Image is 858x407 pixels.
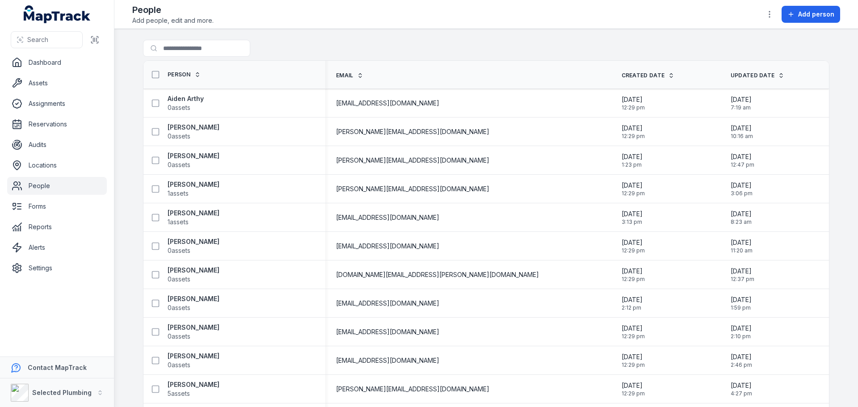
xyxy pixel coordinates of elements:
[336,242,439,251] span: [EMAIL_ADDRESS][DOMAIN_NAME]
[622,390,645,397] span: 12:29 pm
[622,95,645,111] time: 1/14/2025, 12:29:42 PM
[32,389,92,396] strong: Selected Plumbing
[622,152,643,161] span: [DATE]
[24,5,91,23] a: MapTrack
[168,323,219,332] strong: [PERSON_NAME]
[731,133,753,140] span: 10:16 am
[622,104,645,111] span: 12:29 pm
[622,124,645,140] time: 1/14/2025, 12:29:42 PM
[622,72,675,79] a: Created Date
[731,181,753,190] span: [DATE]
[622,276,645,283] span: 12:29 pm
[168,180,219,189] strong: [PERSON_NAME]
[622,333,645,340] span: 12:29 pm
[622,95,645,104] span: [DATE]
[168,332,190,341] span: 0 assets
[168,352,219,361] strong: [PERSON_NAME]
[622,247,645,254] span: 12:29 pm
[798,10,834,19] span: Add person
[168,323,219,341] a: [PERSON_NAME]0assets
[731,390,752,397] span: 4:27 pm
[336,99,439,108] span: [EMAIL_ADDRESS][DOMAIN_NAME]
[168,352,219,369] a: [PERSON_NAME]0assets
[168,71,201,78] a: Person
[168,218,189,227] span: 1 assets
[731,181,753,197] time: 7/29/2025, 3:06:49 PM
[168,132,190,141] span: 0 assets
[731,295,752,304] span: [DATE]
[168,209,219,218] strong: [PERSON_NAME]
[7,218,107,236] a: Reports
[336,270,539,279] span: [DOMAIN_NAME][EMAIL_ADDRESS][PERSON_NAME][DOMAIN_NAME]
[731,210,752,226] time: 7/29/2025, 8:23:24 AM
[731,352,752,361] span: [DATE]
[622,152,643,168] time: 2/13/2025, 1:23:00 PM
[168,160,190,169] span: 0 assets
[7,74,107,92] a: Assets
[168,151,219,169] a: [PERSON_NAME]0assets
[168,94,204,103] strong: Aiden Arthy
[731,324,752,340] time: 7/29/2025, 2:10:34 PM
[622,238,645,247] span: [DATE]
[731,238,753,247] span: [DATE]
[622,361,645,369] span: 12:29 pm
[168,361,190,369] span: 0 assets
[11,31,83,48] button: Search
[731,72,785,79] a: Updated Date
[336,213,439,222] span: [EMAIL_ADDRESS][DOMAIN_NAME]
[731,218,752,226] span: 8:23 am
[168,389,190,398] span: 5 assets
[731,352,752,369] time: 7/29/2025, 2:46:54 PM
[168,103,190,112] span: 0 assets
[7,136,107,154] a: Audits
[168,246,190,255] span: 0 assets
[168,294,219,303] strong: [PERSON_NAME]
[622,304,643,311] span: 2:12 pm
[731,210,752,218] span: [DATE]
[336,127,489,136] span: [PERSON_NAME][EMAIL_ADDRESS][DOMAIN_NAME]
[336,385,489,394] span: [PERSON_NAME][EMAIL_ADDRESS][DOMAIN_NAME]
[336,156,489,165] span: [PERSON_NAME][EMAIL_ADDRESS][DOMAIN_NAME]
[731,247,753,254] span: 11:20 am
[622,181,645,190] span: [DATE]
[168,303,190,312] span: 0 assets
[168,275,190,284] span: 0 assets
[622,72,665,79] span: Created Date
[731,361,752,369] span: 2:46 pm
[168,266,219,284] a: [PERSON_NAME]0assets
[731,295,752,311] time: 7/29/2025, 1:59:39 PM
[168,237,219,255] a: [PERSON_NAME]0assets
[622,238,645,254] time: 1/14/2025, 12:29:42 PM
[168,123,219,132] strong: [PERSON_NAME]
[731,72,775,79] span: Updated Date
[782,6,840,23] button: Add person
[7,156,107,174] a: Locations
[7,197,107,215] a: Forms
[168,151,219,160] strong: [PERSON_NAME]
[622,181,645,197] time: 1/14/2025, 12:29:42 PM
[622,124,645,133] span: [DATE]
[622,218,643,226] span: 3:13 pm
[731,161,754,168] span: 12:47 pm
[731,152,754,168] time: 7/29/2025, 12:47:23 PM
[731,95,752,104] span: [DATE]
[168,380,219,398] a: [PERSON_NAME]5assets
[622,295,643,311] time: 5/14/2025, 2:12:32 PM
[336,185,489,193] span: [PERSON_NAME][EMAIL_ADDRESS][DOMAIN_NAME]
[27,35,48,44] span: Search
[622,381,645,397] time: 1/14/2025, 12:29:42 PM
[336,299,439,308] span: [EMAIL_ADDRESS][DOMAIN_NAME]
[731,124,753,140] time: 8/11/2025, 10:16:07 AM
[168,266,219,275] strong: [PERSON_NAME]
[731,304,752,311] span: 1:59 pm
[622,161,643,168] span: 1:23 pm
[168,94,204,112] a: Aiden Arthy0assets
[622,210,643,218] span: [DATE]
[168,209,219,227] a: [PERSON_NAME]1assets
[336,72,353,79] span: Email
[622,295,643,304] span: [DATE]
[168,123,219,141] a: [PERSON_NAME]0assets
[622,267,645,283] time: 1/14/2025, 12:29:42 PM
[622,267,645,276] span: [DATE]
[731,95,752,111] time: 7/29/2025, 7:19:23 AM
